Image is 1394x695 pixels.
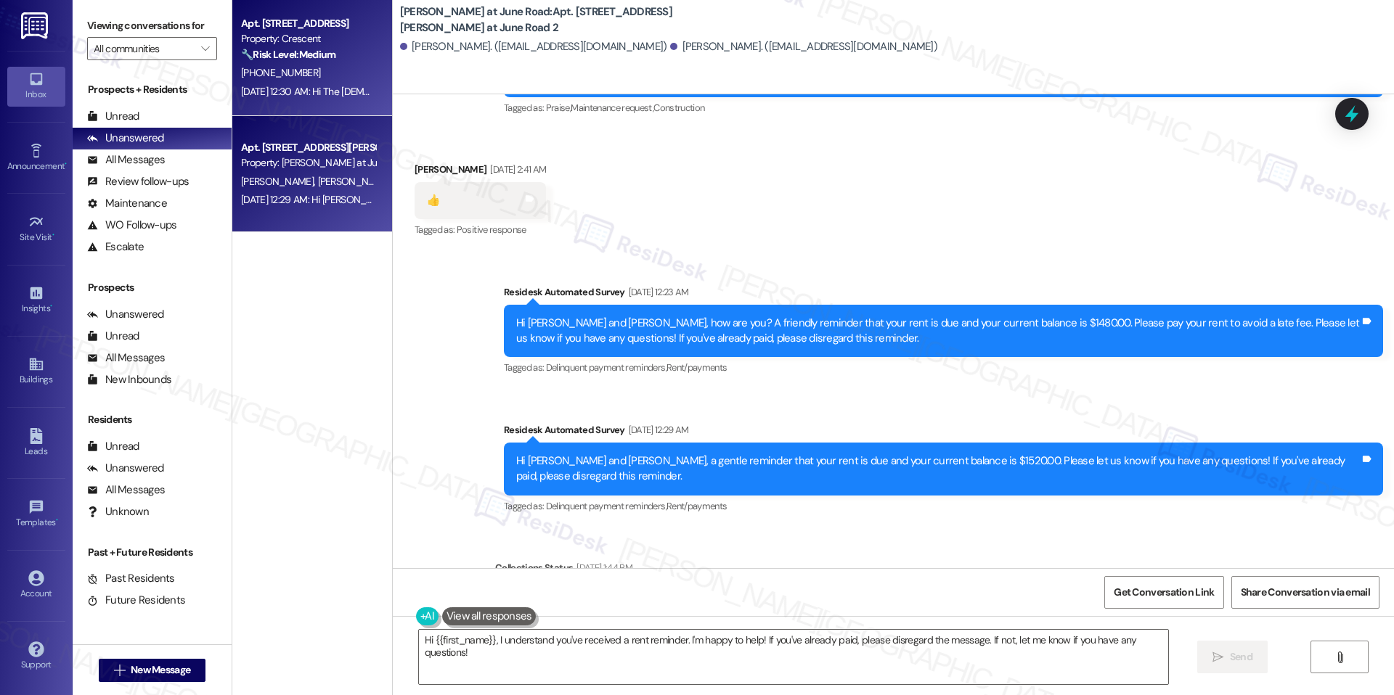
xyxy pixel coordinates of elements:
[73,545,232,560] div: Past + Future Residents
[87,504,149,519] div: Unknown
[400,39,667,54] div: [PERSON_NAME]. ([EMAIL_ADDRESS][DOMAIN_NAME])
[99,659,206,682] button: New Message
[87,196,167,211] div: Maintenance
[1114,585,1214,600] span: Get Conversation Link
[546,361,667,374] span: Delinquent payment reminders ,
[94,37,194,60] input: All communities
[87,152,165,168] div: All Messages
[504,97,1383,118] div: Tagged as:
[1197,641,1268,673] button: Send
[241,193,1231,206] div: [DATE] 12:29 AM: Hi [PERSON_NAME] and [PERSON_NAME], a gentle reminder that your rent is due and ...
[495,560,573,575] div: Collections Status
[667,361,727,374] span: Rent/payments
[241,16,375,31] div: Apt. [STREET_ADDRESS]
[87,239,144,255] div: Escalate
[131,662,190,678] span: New Message
[1104,576,1223,609] button: Get Conversation Link
[516,453,1360,485] div: Hi [PERSON_NAME] and [PERSON_NAME], a gentle reminder that your rent is due and your current bala...
[241,31,375,46] div: Property: Crescent
[87,593,185,608] div: Future Residents
[87,109,139,124] div: Unread
[546,500,667,512] span: Delinquent payment reminders ,
[21,12,51,39] img: ResiDesk Logo
[7,495,65,534] a: Templates •
[87,461,164,476] div: Unanswered
[653,102,704,114] span: Construction
[1230,649,1252,665] span: Send
[625,284,689,300] div: [DATE] 12:23 AM
[667,500,727,512] span: Rent/payments
[87,174,189,189] div: Review follow-ups
[546,102,571,114] span: Praise ,
[504,357,1383,378] div: Tagged as:
[1334,651,1345,663] i: 
[486,162,546,177] div: [DATE] 2:41 AM
[7,566,65,605] a: Account
[73,280,232,295] div: Prospects
[56,515,58,525] span: •
[241,155,375,170] div: Property: [PERSON_NAME] at June Road
[87,482,165,498] div: All Messages
[7,210,65,249] a: Site Visit •
[52,230,54,240] span: •
[87,571,175,586] div: Past Residents
[504,284,1383,305] div: Residesk Automated Survey
[7,424,65,463] a: Leads
[457,223,526,236] span: Positive response
[241,140,375,155] div: Apt. [STREET_ADDRESS][PERSON_NAME] at June Road 2
[7,67,65,106] a: Inbox
[7,352,65,391] a: Buildings
[50,301,52,311] span: •
[241,66,320,79] span: [PHONE_NUMBER]
[516,316,1360,347] div: Hi [PERSON_NAME] and [PERSON_NAME], how are you? A friendly reminder that your rent is due and yo...
[571,102,653,114] span: Maintenance request ,
[241,175,318,188] span: [PERSON_NAME]
[87,372,171,387] div: New Inbounds
[7,637,65,676] a: Support
[317,175,390,188] span: [PERSON_NAME]
[419,630,1168,684] textarea: Hi {{first_name}}, I understand you've received a rent reminder. I'm happy to help! If you've alr...
[87,15,217,37] label: Viewing conversations for
[65,159,67,169] span: •
[241,85,1254,98] div: [DATE] 12:30 AM: Hi The [DEMOGRAPHIC_DATA][PERSON_NAME], a gentle reminder that your rent is due ...
[427,193,440,208] div: 👍
[73,412,232,427] div: Residents
[1241,585,1370,600] span: Share Conversation via email
[87,439,139,454] div: Unread
[7,281,65,320] a: Insights •
[1231,576,1379,609] button: Share Conversation via email
[415,219,546,240] div: Tagged as:
[87,218,176,233] div: WO Follow-ups
[625,422,689,437] div: [DATE] 12:29 AM
[504,422,1383,443] div: Residesk Automated Survey
[87,329,139,344] div: Unread
[114,665,125,676] i: 
[87,307,164,322] div: Unanswered
[400,4,690,36] b: [PERSON_NAME] at June Road: Apt. [STREET_ADDRESS][PERSON_NAME] at June Road 2
[87,131,164,146] div: Unanswered
[573,560,632,575] div: [DATE] 1:44 PM
[87,350,165,366] div: All Messages
[415,162,546,182] div: [PERSON_NAME]
[504,495,1383,517] div: Tagged as:
[1212,651,1223,663] i: 
[241,48,335,61] strong: 🔧 Risk Level: Medium
[201,43,209,54] i: 
[73,82,232,97] div: Prospects + Residents
[670,39,937,54] div: [PERSON_NAME]. ([EMAIL_ADDRESS][DOMAIN_NAME])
